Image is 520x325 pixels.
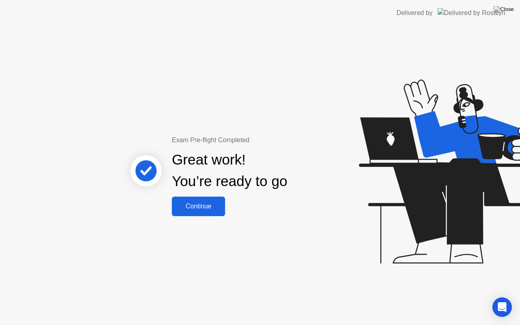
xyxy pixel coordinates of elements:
div: Exam Pre-flight Completed [172,135,340,145]
div: Open Intercom Messenger [492,297,512,317]
div: Delivered by [396,8,433,18]
div: Great work! You’re ready to go [172,149,287,192]
img: Delivered by Rosalyn [438,8,505,17]
div: Continue [174,203,223,210]
img: Close [494,6,514,13]
button: Continue [172,197,225,216]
